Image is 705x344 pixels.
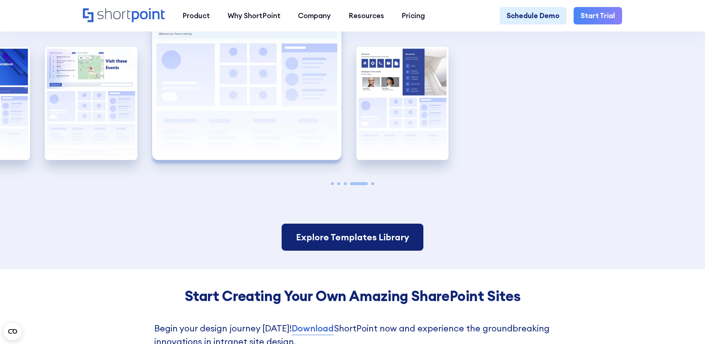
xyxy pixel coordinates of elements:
[393,7,434,25] a: Pricing
[402,10,425,21] div: Pricing
[45,47,137,160] div: 3 / 5
[356,47,449,160] img: HR SharePoint site example for documents
[500,7,567,25] a: Schedule Demo
[174,7,219,25] a: Product
[228,10,281,21] div: Why ShortPoint
[219,7,289,25] a: Why ShortPoint
[331,182,334,185] span: Go to slide 1
[83,8,165,23] a: Home
[4,323,21,340] button: Open CMP widget
[349,10,384,21] div: Resources
[350,182,368,185] span: Go to slide 4
[292,322,334,335] a: Download
[282,224,423,251] a: Explore Templates Library
[574,7,622,25] a: Start Trial
[356,47,449,160] div: 5 / 5
[340,7,393,25] a: Resources
[45,47,137,160] img: Internal SharePoint site example for company policy
[337,182,340,185] span: Go to slide 2
[289,7,340,25] a: Company
[344,182,347,185] span: Go to slide 3
[298,10,331,21] div: Company
[371,182,374,185] span: Go to slide 5
[572,258,705,344] iframe: Chat Widget
[154,288,551,304] h4: Start Creating Your Own Amazing SharePoint Sites
[182,10,210,21] div: Product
